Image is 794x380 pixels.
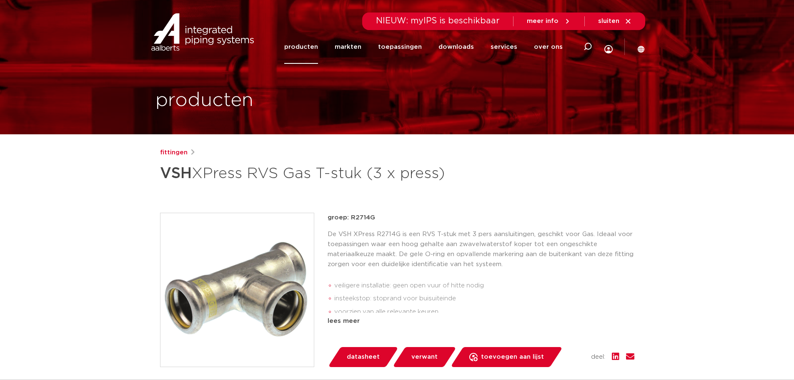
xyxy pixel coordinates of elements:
a: markten [335,30,361,64]
span: meer info [527,18,559,24]
span: toevoegen aan lijst [481,350,544,364]
a: over ons [534,30,563,64]
a: datasheet [328,347,398,367]
li: voorzien van alle relevante keuren [334,305,634,319]
a: sluiten [598,18,632,25]
a: downloads [438,30,474,64]
strong: VSH [160,166,192,181]
p: De VSH XPress R2714G is een RVS T-stuk met 3 pers aansluitingen, geschikt voor Gas. Ideaal voor t... [328,229,634,269]
h1: XPress RVS Gas T-stuk (3 x press) [160,161,473,186]
div: lees meer [328,316,634,326]
a: services [491,30,517,64]
span: verwant [411,350,438,364]
nav: Menu [284,30,563,64]
div: my IPS [604,28,613,66]
li: veiligere installatie: geen open vuur of hitte nodig [334,279,634,292]
p: groep: R2714G [328,213,634,223]
h1: producten [155,87,253,114]
span: NIEUW: myIPS is beschikbaar [376,17,500,25]
span: sluiten [598,18,619,24]
a: fittingen [160,148,188,158]
span: deel: [591,352,605,362]
a: meer info [527,18,571,25]
a: verwant [392,347,456,367]
a: producten [284,30,318,64]
a: toepassingen [378,30,422,64]
img: Product Image for VSH XPress RVS Gas T-stuk (3 x press) [160,213,314,367]
li: insteekstop: stoprand voor buisuiteinde [334,292,634,305]
span: datasheet [347,350,380,364]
